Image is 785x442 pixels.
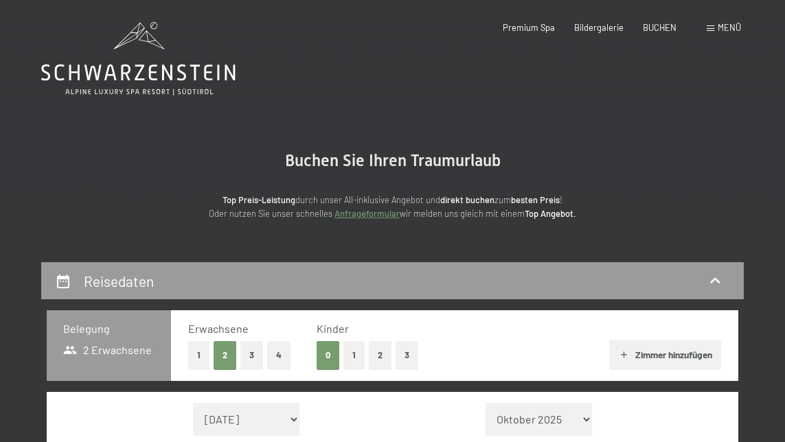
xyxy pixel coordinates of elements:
[240,341,263,369] button: 3
[643,22,676,33] a: BUCHEN
[188,322,249,335] span: Erwachsene
[574,22,624,33] a: Bildergalerie
[369,341,391,369] button: 2
[609,340,721,370] button: Zimmer hinzufügen
[223,194,295,205] strong: Top Preis-Leistung
[63,342,152,358] span: 2 Erwachsene
[214,341,236,369] button: 2
[503,22,555,33] a: Premium Spa
[188,341,209,369] button: 1
[63,321,155,336] h3: Belegung
[525,208,576,219] strong: Top Angebot.
[317,341,339,369] button: 0
[267,341,291,369] button: 4
[343,341,365,369] button: 1
[285,151,501,170] span: Buchen Sie Ihren Traumurlaub
[718,22,741,33] span: Menü
[118,193,668,221] p: durch unser All-inklusive Angebot und zum ! Oder nutzen Sie unser schnelles wir melden uns gleich...
[317,322,349,335] span: Kinder
[334,208,400,219] a: Anfrageformular
[84,272,154,290] h2: Reisedaten
[511,194,560,205] strong: besten Preis
[396,341,418,369] button: 3
[440,194,494,205] strong: direkt buchen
